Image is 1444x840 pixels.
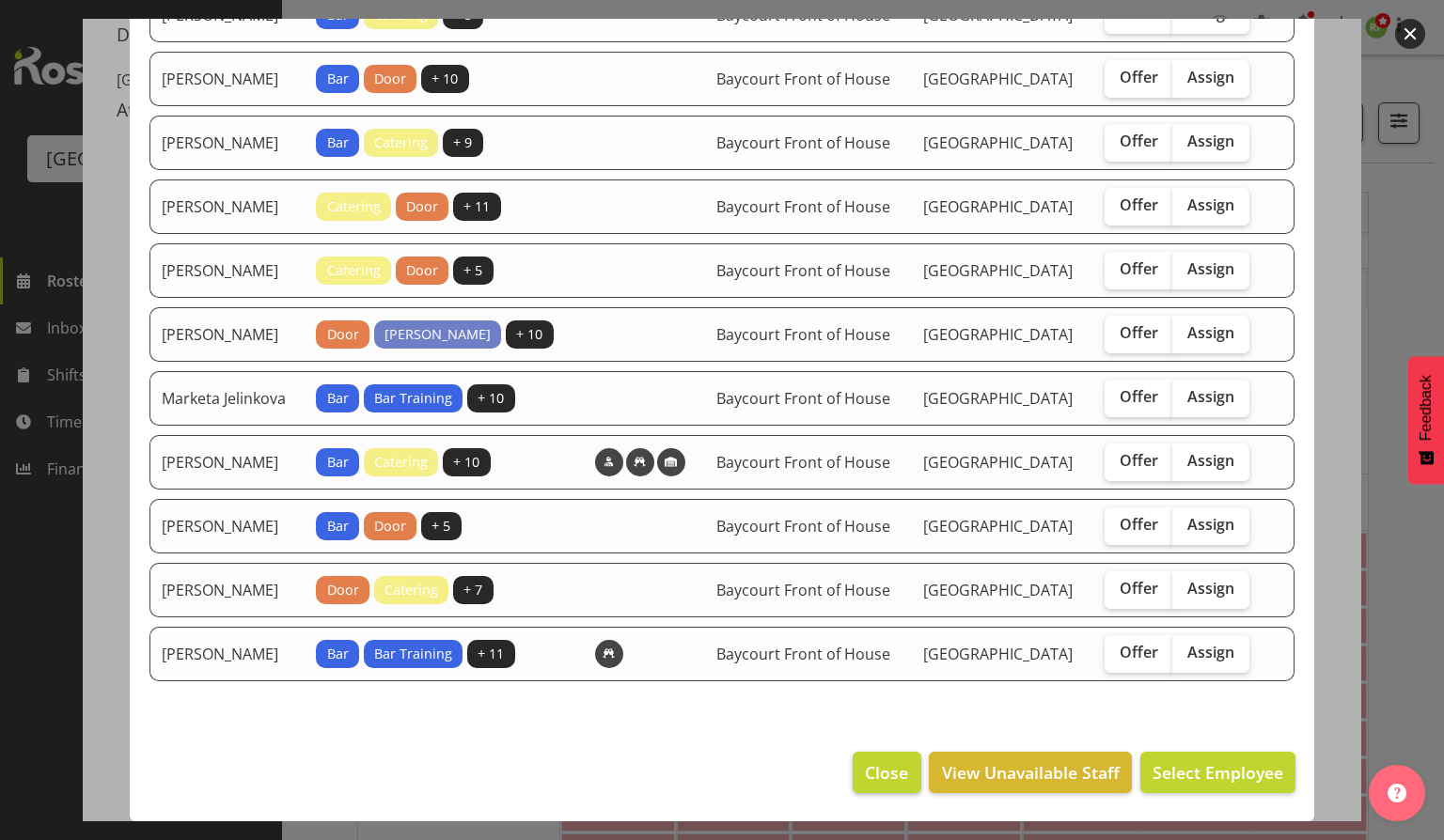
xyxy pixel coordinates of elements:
[463,260,482,281] span: + 5
[1120,579,1158,598] span: Offer
[716,132,890,153] span: Baycourt Front of House
[1187,68,1234,86] span: Assign
[1140,752,1295,793] button: Select Employee
[929,752,1131,793] button: View Unavailable Staff
[432,516,450,537] span: + 5
[923,132,1073,153] span: [GEOGRAPHIC_DATA]
[923,580,1073,600] span: [GEOGRAPHIC_DATA]
[149,307,305,362] td: [PERSON_NAME]
[716,580,890,600] span: Baycourt Front of House
[432,69,458,89] span: + 10
[327,580,359,600] span: Door
[1120,387,1158,406] span: Offer
[327,388,349,409] span: Bar
[1187,515,1234,534] span: Assign
[716,324,890,345] span: Baycourt Front of House
[716,516,890,537] span: Baycourt Front of House
[149,52,305,106] td: [PERSON_NAME]
[149,371,305,426] td: Marketa Jelinkova
[923,324,1073,345] span: [GEOGRAPHIC_DATA]
[374,452,428,473] span: Catering
[453,132,472,153] span: + 9
[327,516,349,537] span: Bar
[1187,195,1234,214] span: Assign
[716,196,890,217] span: Baycourt Front of House
[1187,643,1234,661] span: Assign
[1187,451,1234,470] span: Assign
[1187,259,1234,278] span: Assign
[463,580,482,600] span: + 7
[942,760,1120,785] span: View Unavailable Staff
[374,69,406,89] span: Door
[385,580,438,600] span: Catering
[923,196,1073,217] span: [GEOGRAPHIC_DATA]
[374,132,428,153] span: Catering
[1120,68,1158,86] span: Offer
[1120,451,1158,470] span: Offer
[327,644,349,664] span: Bar
[1120,4,1158,23] span: Offer
[327,69,349,89] span: Bar
[327,452,349,473] span: Bar
[1120,515,1158,534] span: Offer
[374,644,452,664] span: Bar Training
[865,760,908,785] span: Close
[1153,761,1283,784] span: Select Employee
[923,260,1073,281] span: [GEOGRAPHIC_DATA]
[1418,375,1435,441] span: Feedback
[923,69,1073,89] span: [GEOGRAPHIC_DATA]
[923,388,1073,409] span: [GEOGRAPHIC_DATA]
[1408,356,1444,484] button: Feedback - Show survey
[374,516,406,537] span: Door
[327,132,349,153] span: Bar
[1187,579,1234,598] span: Assign
[1187,323,1234,342] span: Assign
[385,324,491,345] span: [PERSON_NAME]
[1187,387,1234,406] span: Assign
[327,324,359,345] span: Door
[1187,132,1234,150] span: Assign
[149,116,305,170] td: [PERSON_NAME]
[478,388,504,409] span: + 10
[149,243,305,298] td: [PERSON_NAME]
[516,324,542,345] span: + 10
[1120,323,1158,342] span: Offer
[149,435,305,490] td: [PERSON_NAME]
[149,499,305,553] td: [PERSON_NAME]
[453,452,479,473] span: + 10
[1120,643,1158,661] span: Offer
[716,5,890,25] span: Baycourt Front of House
[478,644,504,664] span: + 11
[1120,259,1158,278] span: Offer
[853,752,920,793] button: Close
[716,388,890,409] span: Baycourt Front of House
[923,5,1073,25] span: [GEOGRAPHIC_DATA]
[923,644,1073,664] span: [GEOGRAPHIC_DATA]
[406,260,438,281] span: Door
[1120,132,1158,150] span: Offer
[374,388,452,409] span: Bar Training
[149,179,305,234] td: [PERSON_NAME]
[1187,4,1234,23] span: Assign
[923,452,1073,473] span: [GEOGRAPHIC_DATA]
[149,563,305,617] td: [PERSON_NAME]
[327,260,381,281] span: Catering
[463,196,490,217] span: + 11
[716,69,890,89] span: Baycourt Front of House
[1388,784,1406,802] img: help-xxl-2.png
[149,627,305,681] td: [PERSON_NAME]
[716,452,890,473] span: Baycourt Front of House
[327,196,381,217] span: Catering
[406,196,438,217] span: Door
[716,644,890,664] span: Baycourt Front of House
[1120,195,1158,214] span: Offer
[923,516,1073,537] span: [GEOGRAPHIC_DATA]
[716,260,890,281] span: Baycourt Front of House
